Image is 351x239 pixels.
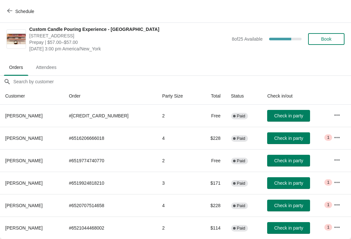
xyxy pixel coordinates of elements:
span: 8 of 25 Available [232,36,263,42]
span: Check in party [274,180,303,186]
button: Check in party [267,155,310,166]
th: Status [226,87,262,105]
span: Check in party [274,203,303,208]
button: Check in party [267,132,310,144]
span: Schedule [15,9,34,14]
td: # [CREDIT_CARD_NUMBER] [64,105,157,127]
button: Check in party [267,177,310,189]
td: $228 [198,127,226,149]
span: Check in party [274,225,303,231]
th: Total [198,87,226,105]
button: Check in party [267,110,310,122]
th: Check in/out [262,87,328,105]
span: [PERSON_NAME] [5,203,43,208]
span: [DATE] 3:00 pm America/New_York [29,46,228,52]
span: [PERSON_NAME] [5,225,43,231]
span: Check in party [274,158,303,163]
td: 4 [157,127,199,149]
td: # 6520707514658 [64,194,157,217]
span: Attendees [31,61,62,73]
td: Free [198,105,226,127]
span: [PERSON_NAME] [5,136,43,141]
span: [PERSON_NAME] [5,113,43,118]
td: 4 [157,194,199,217]
span: [PERSON_NAME] [5,180,43,186]
span: 1 [327,202,329,207]
span: Paid [237,226,245,231]
td: 2 [157,217,199,239]
span: [PERSON_NAME] [5,158,43,163]
img: Custom Candle Pouring Experience - Fort Lauderdale [7,34,26,45]
td: # 6519924818210 [64,172,157,194]
td: $228 [198,194,226,217]
span: Check in party [274,113,303,118]
span: 1 [327,180,329,185]
button: Check in party [267,222,310,234]
td: # 6516206666018 [64,127,157,149]
span: Orders [4,61,28,73]
td: Free [198,149,226,172]
span: Check in party [274,136,303,141]
span: Paid [237,113,245,119]
span: Paid [237,203,245,208]
td: 2 [157,149,199,172]
span: 1 [327,225,329,230]
td: $114 [198,217,226,239]
button: Check in party [267,200,310,211]
td: $171 [198,172,226,194]
span: 1 [327,135,329,140]
input: Search by customer [13,76,351,87]
span: Paid [237,136,245,141]
td: 3 [157,172,199,194]
button: Book [308,33,344,45]
span: Prepay | $57.00–$57.00 [29,39,228,46]
span: Paid [237,181,245,186]
span: Paid [237,158,245,164]
td: # 6519774740770 [64,149,157,172]
span: [STREET_ADDRESS] [29,33,228,39]
td: 2 [157,105,199,127]
th: Order [64,87,157,105]
span: Custom Candle Pouring Experience - [GEOGRAPHIC_DATA] [29,26,228,33]
td: # 6521044468002 [64,217,157,239]
span: Book [321,36,331,42]
button: Schedule [3,6,39,17]
th: Party Size [157,87,199,105]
